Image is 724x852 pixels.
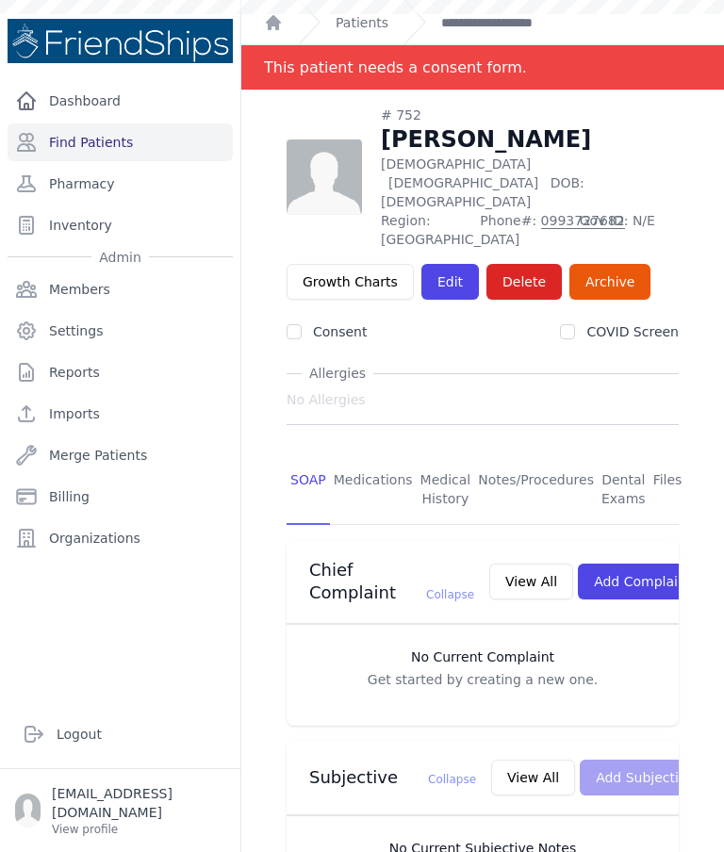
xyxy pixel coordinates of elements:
a: Files [650,455,686,525]
label: Consent [313,324,367,339]
a: Patients [336,13,388,32]
span: Admin [91,248,149,267]
a: Merge Patients [8,436,233,474]
a: Archive [569,264,650,300]
div: Notification [241,45,724,90]
a: Medications [330,455,417,525]
a: Edit [421,264,479,300]
span: Allergies [302,364,373,383]
img: Medical Missions EMR [8,19,233,63]
a: Billing [8,478,233,516]
p: [EMAIL_ADDRESS][DOMAIN_NAME] [52,784,225,822]
p: Get started by creating a new one. [305,670,660,689]
p: View profile [52,822,225,837]
h3: Chief Complaint [309,559,474,604]
a: Logout [15,715,225,753]
span: Phone#: [480,211,568,249]
a: Growth Charts [287,264,414,300]
h1: [PERSON_NAME] [381,124,679,155]
a: Members [8,270,233,308]
a: Medical History [417,455,475,525]
span: Region: [GEOGRAPHIC_DATA] [381,211,469,249]
a: Imports [8,395,233,433]
span: Gov ID: N/E [580,211,679,249]
span: Collapse [426,588,474,601]
a: Settings [8,312,233,350]
a: [EMAIL_ADDRESS][DOMAIN_NAME] View profile [15,784,225,837]
a: Notes/Procedures [474,455,598,525]
p: [DEMOGRAPHIC_DATA] [381,155,679,211]
a: SOAP [287,455,330,525]
div: # 752 [381,106,679,124]
a: Organizations [8,519,233,557]
span: [DEMOGRAPHIC_DATA] [388,175,538,190]
h3: Subjective [309,766,476,789]
div: This patient needs a consent form. [264,45,527,90]
span: No Allergies [287,390,366,409]
h3: No Current Complaint [305,647,660,666]
img: person-242608b1a05df3501eefc295dc1bc67a.jpg [287,139,362,215]
nav: Tabs [287,455,679,525]
label: COVID Screen [586,324,679,339]
button: Add Complaint [578,564,707,599]
span: Collapse [428,773,476,786]
a: Inventory [8,206,233,244]
button: Add Subjective [580,760,711,795]
a: Dashboard [8,82,233,120]
a: Pharmacy [8,165,233,203]
a: Reports [8,353,233,391]
button: View All [489,564,573,599]
a: Find Patients [8,123,233,161]
a: Dental Exams [598,455,650,525]
button: Delete [486,264,562,300]
button: View All [491,760,575,795]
